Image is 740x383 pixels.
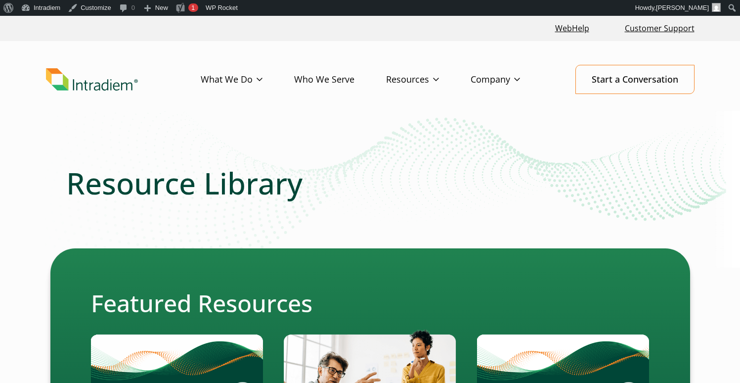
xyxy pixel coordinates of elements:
[46,68,201,91] a: Link to homepage of Intradiem
[66,165,674,201] h1: Resource Library
[621,18,698,39] a: Customer Support
[551,18,593,39] a: Link opens in a new window
[191,4,195,11] span: 1
[46,68,138,91] img: Intradiem
[656,4,709,11] span: [PERSON_NAME]
[91,289,650,318] h2: Featured Resources
[294,65,386,94] a: Who We Serve
[386,65,471,94] a: Resources
[575,65,695,94] a: Start a Conversation
[201,65,294,94] a: What We Do
[471,65,552,94] a: Company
